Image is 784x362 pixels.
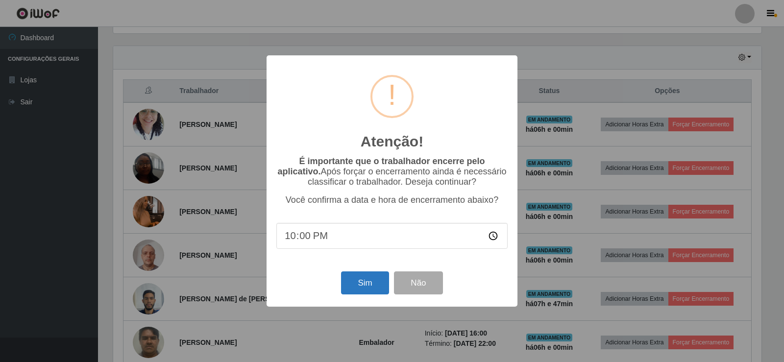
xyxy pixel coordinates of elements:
button: Não [394,271,442,294]
button: Sim [341,271,389,294]
p: Após forçar o encerramento ainda é necessário classificar o trabalhador. Deseja continuar? [276,156,508,187]
p: Você confirma a data e hora de encerramento abaixo? [276,195,508,205]
h2: Atenção! [361,133,423,150]
b: É importante que o trabalhador encerre pelo aplicativo. [277,156,485,176]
